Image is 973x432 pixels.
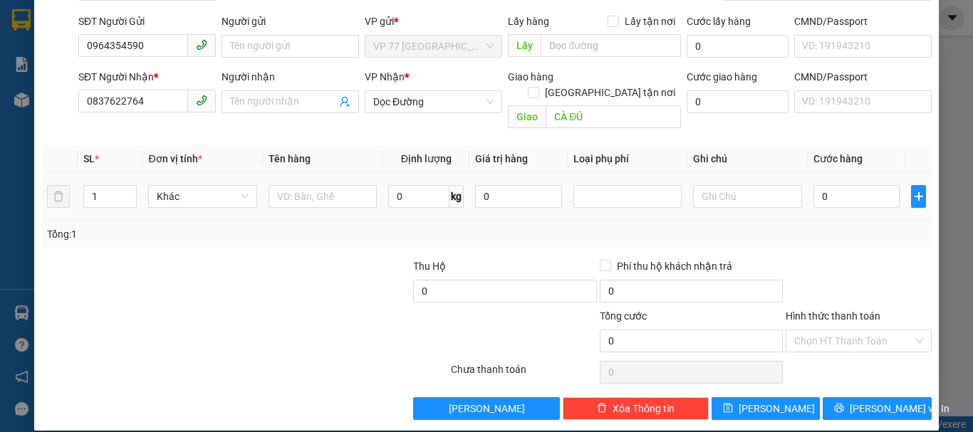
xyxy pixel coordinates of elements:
span: delete [597,403,607,414]
span: Giá trị hàng [475,153,528,164]
span: VP Nhận [365,71,405,83]
input: 0 [475,185,562,208]
input: Dọc đường [541,34,681,57]
span: [PERSON_NAME] [739,401,815,416]
span: Lấy tận nơi [619,14,681,29]
div: Người gửi [222,14,359,29]
label: Cước lấy hàng [687,16,751,27]
span: user-add [339,96,350,107]
span: [PERSON_NAME] [449,401,525,416]
div: Người nhận [222,69,359,85]
button: plus [911,185,926,208]
span: Đơn vị tính [148,153,202,164]
span: kg [449,185,464,208]
input: Cước giao hàng [687,90,789,113]
span: Giao hàng [508,71,553,83]
div: SĐT Người Gửi [78,14,216,29]
span: plus [912,191,925,202]
span: Lấy hàng [508,16,549,27]
span: Thu Hộ [413,260,446,272]
span: SL [83,153,95,164]
span: save [723,403,733,414]
span: VP 77 Thái Nguyên [373,36,494,57]
div: CMND/Passport [794,69,932,85]
div: VP gửi [365,14,502,29]
label: Hình thức thanh toán [786,310,880,322]
span: Cước hàng [813,153,863,164]
span: Xóa Thông tin [613,401,675,416]
input: Ghi Chú [693,185,801,208]
span: Giao [508,105,546,128]
th: Loại phụ phí [568,145,687,173]
button: delete [47,185,70,208]
div: Tổng: 1 [47,226,377,242]
input: Dọc đường [546,105,681,128]
input: Cước lấy hàng [687,35,789,58]
button: save[PERSON_NAME] [712,397,821,420]
span: Định lượng [401,153,452,164]
span: [GEOGRAPHIC_DATA] tận nơi [539,85,681,100]
span: Dọc Đường [373,91,494,112]
span: Tổng cước [600,310,647,322]
span: Phí thu hộ khách nhận trả [611,258,738,274]
span: Lấy [508,34,541,57]
span: printer [834,403,844,414]
button: deleteXóa Thông tin [563,397,709,420]
div: SĐT Người Nhận [78,69,216,85]
div: Chưa thanh toán [449,362,598,386]
span: Khác [157,186,248,207]
input: VD: Bàn, Ghế [269,185,377,208]
span: phone [196,39,207,51]
span: [PERSON_NAME] và In [850,401,949,416]
button: printer[PERSON_NAME] và In [823,397,932,420]
th: Ghi chú [687,145,807,173]
label: Cước giao hàng [687,71,757,83]
button: [PERSON_NAME] [413,397,559,420]
span: Tên hàng [269,153,311,164]
div: CMND/Passport [794,14,932,29]
span: phone [196,95,207,106]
